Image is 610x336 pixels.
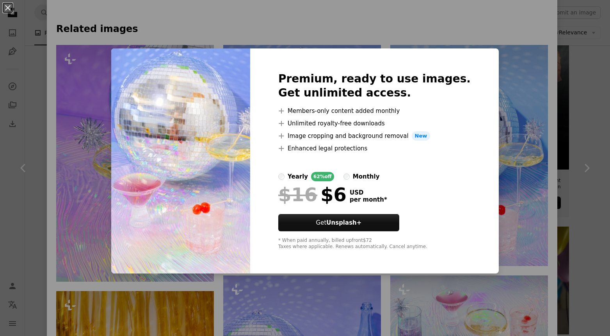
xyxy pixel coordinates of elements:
li: Enhanced legal protections [278,144,471,153]
div: * When paid annually, billed upfront $72 Taxes where applicable. Renews automatically. Cancel any... [278,238,471,250]
div: $6 [278,184,347,205]
button: GetUnsplash+ [278,214,399,231]
input: monthly [343,173,350,180]
span: per month * [350,196,387,203]
span: USD [350,189,387,196]
input: yearly62%off [278,173,285,180]
li: Members-only content added monthly [278,106,471,116]
span: New [412,131,430,141]
div: yearly [288,172,308,181]
div: monthly [353,172,380,181]
li: Image cropping and background removal [278,131,471,141]
strong: Unsplash+ [326,219,361,226]
h2: Premium, ready to use images. Get unlimited access. [278,72,471,100]
div: 62% off [311,172,334,181]
img: premium_photo-1670333291504-e2b100c4ee4e [111,48,250,273]
li: Unlimited royalty-free downloads [278,119,471,128]
span: $16 [278,184,317,205]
